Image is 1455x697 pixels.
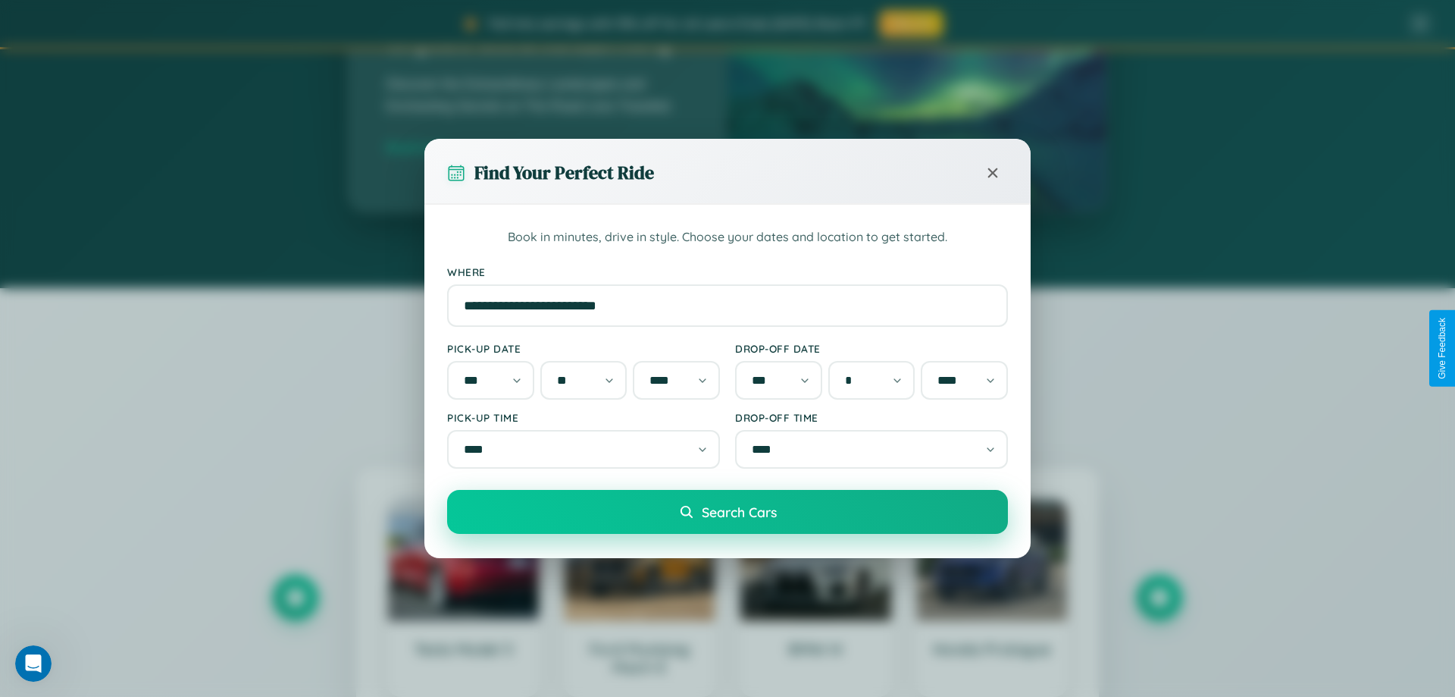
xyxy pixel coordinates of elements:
[447,228,1008,247] p: Book in minutes, drive in style. Choose your dates and location to get started.
[447,490,1008,534] button: Search Cars
[735,411,1008,424] label: Drop-off Time
[447,411,720,424] label: Pick-up Time
[735,342,1008,355] label: Drop-off Date
[447,342,720,355] label: Pick-up Date
[447,265,1008,278] label: Where
[474,160,654,185] h3: Find Your Perfect Ride
[702,504,777,520] span: Search Cars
